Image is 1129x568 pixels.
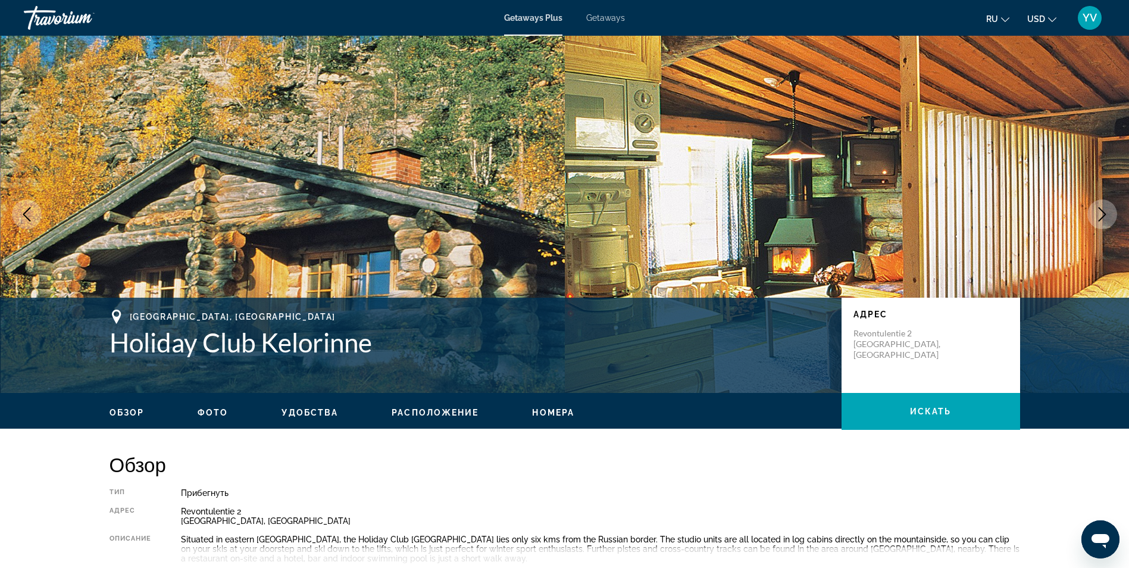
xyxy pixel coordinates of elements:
[110,407,145,418] button: Обзор
[392,407,479,418] button: Расположение
[130,312,336,322] span: [GEOGRAPHIC_DATA], [GEOGRAPHIC_DATA]
[282,407,338,418] button: Удобства
[110,452,1020,476] h2: Обзор
[24,2,143,33] a: Travorium
[586,13,625,23] a: Getaways
[110,327,830,358] h1: Holiday Club Kelorinne
[986,14,998,24] span: ru
[110,488,152,498] div: Тип
[181,535,1019,563] div: Situated in eastern [GEOGRAPHIC_DATA], the Holiday Club [GEOGRAPHIC_DATA] lies only six kms from ...
[110,535,152,563] div: Описание
[1027,10,1056,27] button: Change currency
[532,408,574,417] span: Номера
[198,408,228,417] span: Фото
[181,488,1019,498] div: Прибегнуть
[181,507,1019,526] div: Revontulentie 2 [GEOGRAPHIC_DATA], [GEOGRAPHIC_DATA]
[1081,520,1119,558] iframe: Schaltfläche zum Öffnen des Messaging-Fensters
[110,507,152,526] div: Адрес
[986,10,1009,27] button: Change language
[853,328,949,360] p: Revontulentie 2 [GEOGRAPHIC_DATA], [GEOGRAPHIC_DATA]
[532,407,574,418] button: Номера
[110,408,145,417] span: Обзор
[282,408,338,417] span: Удобства
[198,407,228,418] button: Фото
[1074,5,1105,30] button: User Menu
[1083,12,1097,24] span: YV
[504,13,562,23] a: Getaways Plus
[12,199,42,229] button: Previous image
[853,310,1008,319] p: Адрес
[392,408,479,417] span: Расположение
[1087,199,1117,229] button: Next image
[910,407,952,416] span: искать
[1027,14,1045,24] span: USD
[842,393,1020,430] button: искать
